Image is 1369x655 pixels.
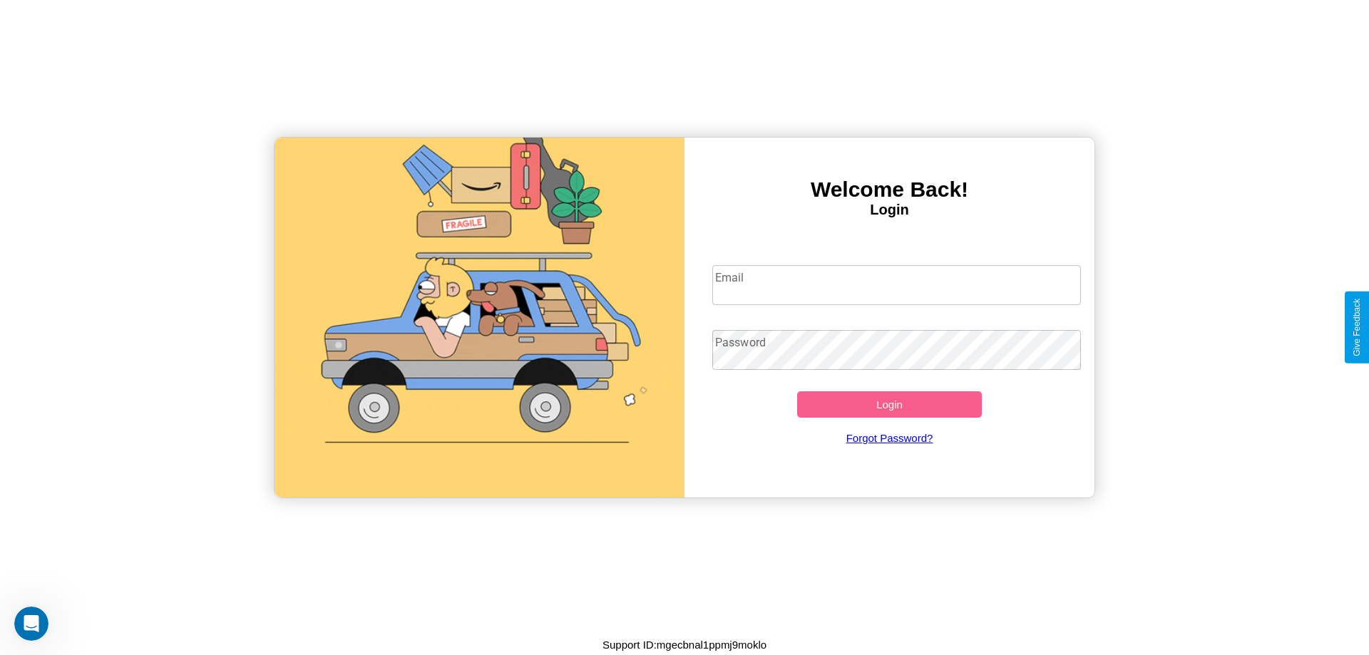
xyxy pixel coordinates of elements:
[684,177,1094,202] h3: Welcome Back!
[14,607,48,641] iframe: Intercom live chat
[705,418,1075,458] a: Forgot Password?
[797,391,982,418] button: Login
[1352,299,1362,356] div: Give Feedback
[684,202,1094,218] h4: Login
[275,138,684,497] img: gif
[603,635,766,654] p: Support ID: mgecbnal1ppmj9moklo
